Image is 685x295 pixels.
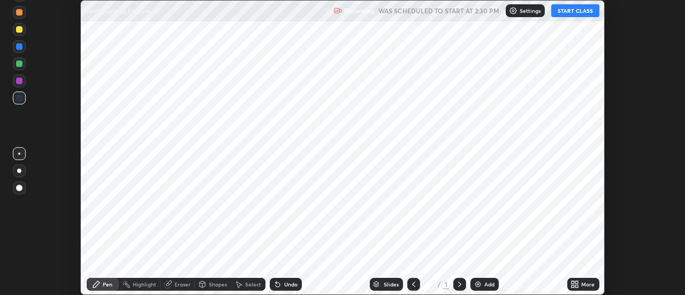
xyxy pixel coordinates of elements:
img: recording.375f2c34.svg [333,6,342,15]
div: 1 [424,281,435,288]
h5: WAS SCHEDULED TO START AT 2:30 PM [378,6,499,16]
div: Add [484,282,494,287]
div: Pen [103,282,112,287]
div: Eraser [174,282,191,287]
div: Undo [284,282,298,287]
div: 1 [443,279,449,289]
div: Slides [384,282,399,287]
p: Settings [520,8,541,13]
button: START CLASS [551,4,599,17]
div: Select [245,282,261,287]
p: Recording [344,7,374,15]
div: More [581,282,595,287]
img: class-settings-icons [509,6,517,15]
div: Shapes [209,282,227,287]
p: Anthropology Lecture - 31 [87,6,163,15]
img: add-slide-button [474,280,482,289]
div: / [437,281,440,288]
div: Highlight [133,282,156,287]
